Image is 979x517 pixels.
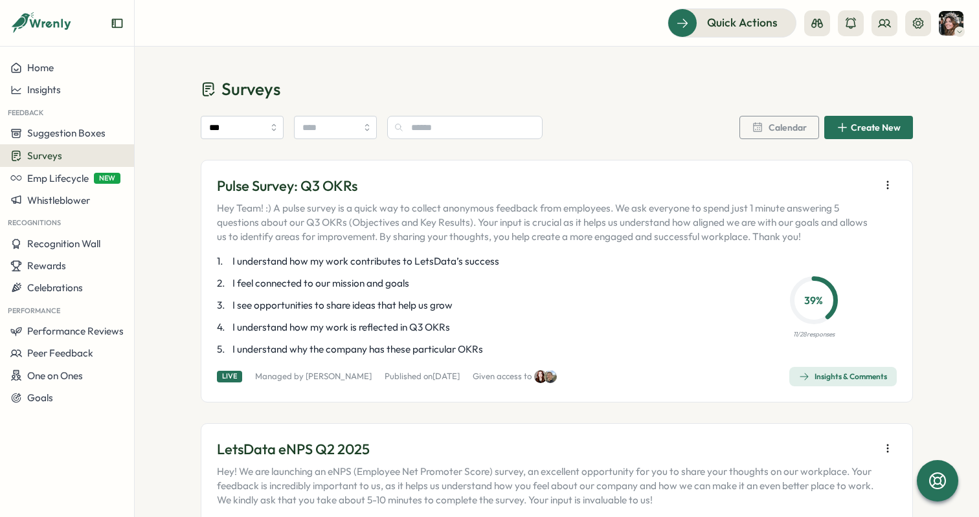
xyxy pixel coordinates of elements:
[27,325,124,337] span: Performance Reviews
[824,116,913,139] button: Create New
[27,237,100,250] span: Recognition Wall
[789,367,897,386] button: Insights & Comments
[27,83,61,96] span: Insights
[27,369,83,382] span: One on Ones
[27,281,83,294] span: Celebrations
[217,254,230,269] span: 1 .
[217,298,230,313] span: 3 .
[217,201,873,244] p: Hey Team! :) A pulse survey is a quick way to collect anonymous feedback from employees. We ask e...
[306,371,372,381] a: [PERSON_NAME]
[94,173,120,184] span: NEW
[217,371,242,382] div: Live
[794,292,834,309] p: 39 %
[433,371,460,381] span: [DATE]
[217,176,873,196] p: Pulse Survey: Q3 OKRs
[851,123,901,132] span: Create New
[473,371,532,382] p: Given access to
[217,320,230,335] span: 4 .
[232,320,450,335] span: I understand how my work is reflected in Q3 OKRs
[27,347,93,359] span: Peer Feedback
[217,439,873,459] p: LetsData eNPS Q2 2025
[769,123,807,132] span: Calendar
[793,329,835,340] p: 11 / 28 responses
[27,259,66,272] span: Rewards
[232,298,453,313] span: I see opportunities to share ideas that help us grow
[27,172,89,184] span: Emp Lifecycle
[799,371,887,382] div: Insights & Comments
[27,149,62,162] span: Surveys
[27,127,106,139] span: Suggestion Boxes
[739,116,819,139] button: Calendar
[27,61,54,74] span: Home
[668,8,796,37] button: Quick Actions
[111,17,124,30] button: Expand sidebar
[232,276,409,291] span: I feel connected to our mission and goals
[255,371,372,382] p: Managed by
[217,342,230,357] span: 5 .
[232,342,483,357] span: I understand why the company has these particular OKRs
[707,14,778,31] span: Quick Actions
[217,465,873,507] p: Hey! We are launching an eNPS (Employee Net Promoter Score) survey, an excellent opportunity for ...
[544,370,557,383] img: Andriy
[232,254,499,269] span: I understand how my work contributes to LetsData’s success
[221,78,280,100] span: Surveys
[27,391,53,404] span: Goals
[385,371,460,382] p: Published on
[217,276,230,291] span: 2 .
[534,370,547,383] img: Ksenia Iliuk
[27,194,90,206] span: Whistleblower
[939,11,963,36] img: Iryna Skasko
